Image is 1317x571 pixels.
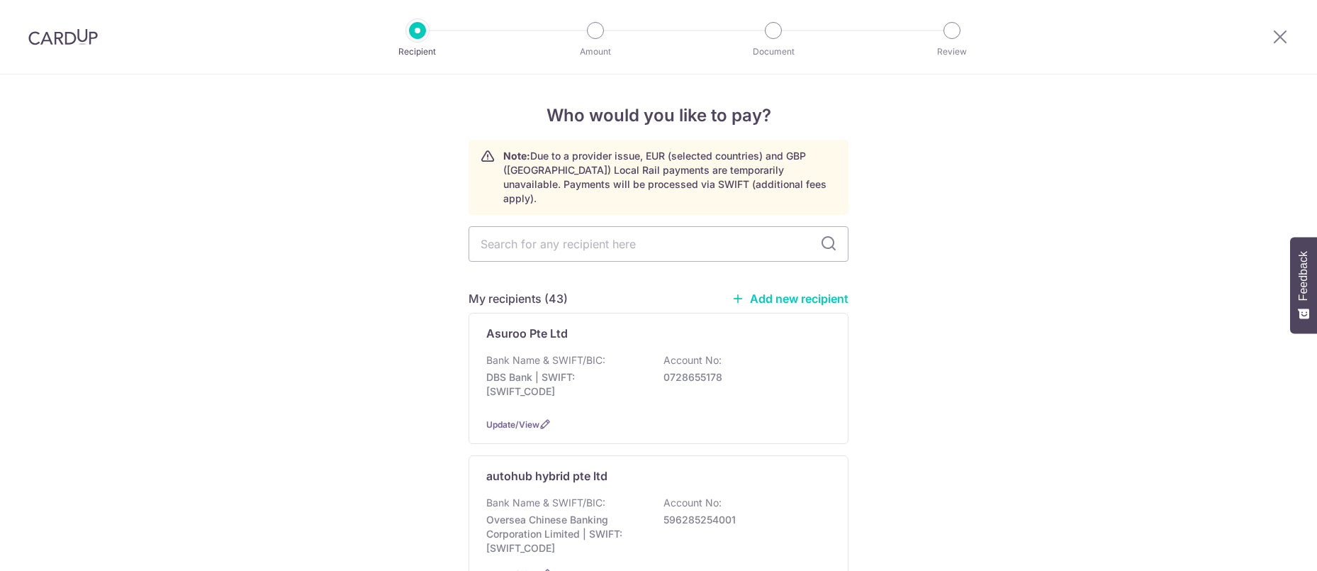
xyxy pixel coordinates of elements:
p: 0728655178 [663,370,822,384]
p: Account No: [663,496,722,510]
input: Search for any recipient here [469,226,848,262]
strong: Note: [503,150,530,162]
p: Oversea Chinese Banking Corporation Limited | SWIFT: [SWIFT_CODE] [486,513,645,555]
p: Document [721,45,826,59]
p: Recipient [365,45,470,59]
p: 596285254001 [663,513,822,527]
p: Bank Name & SWIFT/BIC: [486,353,605,367]
p: Due to a provider issue, EUR (selected countries) and GBP ([GEOGRAPHIC_DATA]) Local Rail payments... [503,149,836,206]
p: Asuroo Pte Ltd [486,325,568,342]
a: Update/View [486,419,539,430]
a: Add new recipient [732,292,848,306]
h5: My recipients (43) [469,290,568,307]
p: Bank Name & SWIFT/BIC: [486,496,605,510]
h4: Who would you like to pay? [469,103,848,128]
iframe: Opens a widget where you can find more information [1226,528,1303,564]
img: CardUp [28,28,98,45]
p: Review [900,45,1004,59]
p: autohub hybrid pte ltd [486,467,607,484]
button: Feedback - Show survey [1290,237,1317,333]
span: Feedback [1297,251,1310,301]
p: Account No: [663,353,722,367]
p: Amount [543,45,648,59]
p: DBS Bank | SWIFT: [SWIFT_CODE] [486,370,645,399]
